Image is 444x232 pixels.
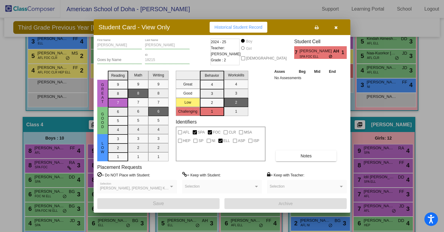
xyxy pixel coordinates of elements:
[325,68,340,75] th: End
[97,164,142,170] label: Placement Requests
[267,172,304,178] label: = Keep with Teacher:
[176,119,197,125] label: Identifiers
[100,141,105,154] span: Low
[97,172,150,178] label: = Do NOT Place with Student:
[198,137,203,144] span: SP
[100,83,105,104] span: Great
[98,23,170,31] h3: Student Card - View Only
[294,68,310,75] th: Beg
[253,137,259,144] span: ISP
[97,198,220,209] button: Save
[214,25,262,30] span: Historical Student Record
[310,68,324,75] th: Mid
[299,48,333,54] span: [PERSON_NAME]
[182,172,221,178] label: = Keep with Student:
[273,68,294,75] th: Asses
[145,58,190,62] input: Enter ID
[276,150,336,161] button: Notes
[299,54,329,59] span: SPA FOC ELL
[278,201,293,206] span: Archive
[244,129,252,136] span: MSA
[100,186,169,190] span: [PERSON_NAME], [PERSON_NAME] Kiss
[211,39,226,45] span: 2024 - 25
[183,129,190,136] span: AFL
[229,129,236,136] span: CLR
[213,129,220,136] span: FOC
[210,22,267,33] button: Historical Student Record
[153,201,164,206] span: Save
[273,75,340,81] td: No Assessments
[246,46,252,51] div: Girl
[342,49,347,56] span: 1
[333,48,342,54] span: AH
[246,55,287,62] span: [DEMOGRAPHIC_DATA]
[183,137,191,144] span: HEP
[97,58,142,62] input: goes by name
[198,129,205,136] span: SPA
[100,112,105,129] span: Good
[224,198,347,209] button: Archive
[224,137,230,144] span: ELL
[294,49,299,56] span: 7
[301,153,312,158] span: Notes
[238,137,245,144] span: ASP
[246,39,253,44] div: Boy
[212,137,215,144] span: NI
[211,57,226,63] span: Grade : 2
[294,39,347,44] h3: Student Cell
[211,45,241,57] span: Teacher: [PERSON_NAME]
